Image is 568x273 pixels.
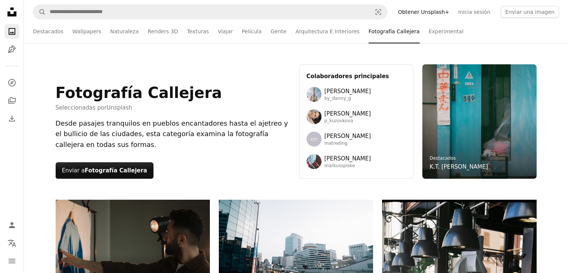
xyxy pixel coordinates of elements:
[430,162,488,171] a: K.T. [PERSON_NAME]
[394,6,454,18] a: Obtener Unsplash+
[4,42,19,57] a: Ilustraciones
[148,19,178,43] a: Renders 3D
[271,19,286,43] a: Gente
[33,4,388,19] form: Encuentra imágenes en todo el sitio
[429,19,463,43] a: Experimental
[4,24,19,39] a: Fotos
[56,162,153,179] button: Enviar aFotografía Callejera
[106,104,132,111] a: Unsplash
[4,218,19,233] a: Iniciar sesión / Registrarse
[430,156,456,161] a: Destacados
[325,96,371,102] span: by_danny_g
[4,93,19,108] a: Colecciones
[219,248,373,254] a: Paisaje urbano moderno con calles concurridas y edificios altos
[325,132,371,141] span: [PERSON_NAME]
[501,6,559,18] button: Enviar una imagen
[4,254,19,269] button: Menú
[325,109,371,118] span: [PERSON_NAME]
[242,19,261,43] a: Película
[4,75,19,90] a: Explorar
[56,103,222,112] span: Seleccionadas por
[218,19,233,43] a: Viajar
[325,154,371,163] span: [PERSON_NAME]
[325,163,371,169] span: markusspiske
[307,154,406,169] a: Avatar del usuario Markus Spiske[PERSON_NAME]markusspiske
[325,118,371,124] span: p_kuzovkova
[110,19,139,43] a: Naturaleza
[56,118,290,150] div: Desde pasajes tranquilos en pueblos encantadores hasta el ajetreo y el bullicio de las ciudades, ...
[307,72,406,81] h3: Colaboradores principales
[307,87,322,102] img: Avatar del usuario Danny Greenberg
[307,109,406,124] a: Avatar del usuario Polina Kuzovkova[PERSON_NAME]p_kuzovkova
[33,5,46,19] button: Buscar en Unsplash
[33,19,63,43] a: Destacados
[4,236,19,251] button: Idioma
[85,167,147,174] strong: Fotografía Callejera
[325,141,371,147] span: matreding
[4,111,19,126] a: Historial de descargas
[187,19,209,43] a: Texturas
[72,19,101,43] a: Wallpapers
[307,132,322,147] img: Avatar del usuario Mathias Reding
[307,87,406,102] a: Avatar del usuario Danny Greenberg[PERSON_NAME]by_danny_g
[56,84,222,102] h1: Fotografía Callejera
[307,109,322,124] img: Avatar del usuario Polina Kuzovkova
[325,87,371,96] span: [PERSON_NAME]
[369,5,387,19] button: Búsqueda visual
[307,132,406,147] a: Avatar del usuario Mathias Reding[PERSON_NAME]matreding
[307,154,322,169] img: Avatar del usuario Markus Spiske
[295,19,360,43] a: Arquitectura E Interiores
[454,6,495,18] a: Inicia sesión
